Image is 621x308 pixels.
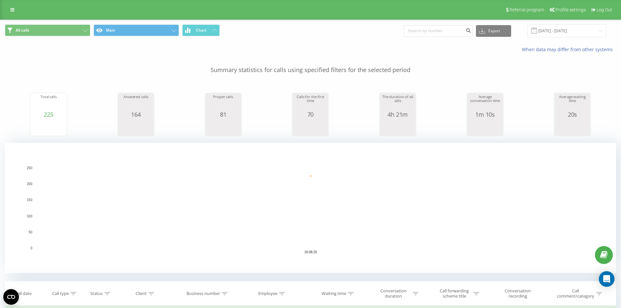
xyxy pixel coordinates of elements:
text: 50 [29,230,33,234]
text: 150 [27,198,32,202]
button: Main [94,24,179,36]
span: Log Out [597,7,612,12]
div: Calls for the first time [294,95,327,111]
div: Proper calls [207,95,240,111]
div: Conversation duration [376,288,411,299]
div: Call date [15,291,32,297]
button: All calls [5,24,90,36]
div: 1m 10s [469,111,501,118]
a: When data may differ from other systems [522,46,616,52]
div: Waiting time [322,291,346,297]
svg: A chart. [5,143,616,273]
svg: A chart. [556,118,589,137]
div: 20s [556,111,589,118]
div: Employee [258,291,277,297]
svg: A chart. [32,118,65,137]
text: 0 [30,246,32,250]
span: All calls [16,28,29,33]
div: Status [90,291,103,297]
div: 70 [294,111,327,118]
text: 200 [27,182,32,186]
text: 19.08.25 [304,250,317,254]
div: Average conversation time [469,95,501,111]
svg: A chart. [469,118,501,137]
text: 100 [27,214,32,218]
div: 164 [120,111,152,118]
div: Conversation recording [496,288,539,299]
div: Answered calls [120,95,152,111]
svg: A chart. [294,118,327,137]
div: Open Intercom Messenger [599,271,614,287]
div: Total calls [32,95,65,111]
svg: A chart. [207,118,240,137]
div: Call comment/category [556,288,595,299]
p: Summary statistics for calls using specified filters for the selected period [5,53,616,74]
text: 250 [27,166,32,170]
span: Chart [196,28,207,33]
div: The duration of all calls [381,95,414,111]
span: Profile settings [555,7,586,12]
button: Export [476,25,511,37]
div: Client [136,291,147,297]
svg: A chart. [120,118,152,137]
div: Business number [186,291,220,297]
div: 81 [207,111,240,118]
div: 4h 21m [381,111,414,118]
span: Referral program [510,7,544,12]
div: Call type [52,291,69,297]
div: Average waiting time [556,95,589,111]
svg: A chart. [381,118,414,137]
button: Open CMP widget [3,289,19,305]
div: 225 [32,111,65,118]
input: Search by number [404,25,473,37]
div: Call forwarding scheme title [437,288,472,299]
button: Chart [182,24,220,36]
